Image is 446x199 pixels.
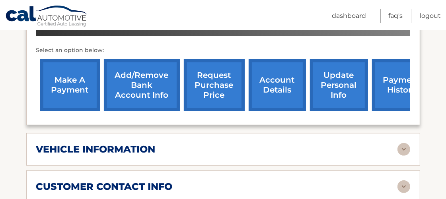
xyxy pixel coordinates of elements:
[36,143,156,155] h2: vehicle information
[184,59,245,111] a: request purchase price
[420,9,441,23] a: Logout
[388,9,403,23] a: FAQ's
[36,46,410,55] p: Select an option below:
[397,180,410,193] img: accordion-rest.svg
[5,5,89,28] a: Cal Automotive
[310,59,368,111] a: update personal info
[332,9,366,23] a: Dashboard
[249,59,306,111] a: account details
[372,59,432,111] a: payment history
[36,181,173,193] h2: customer contact info
[397,143,410,156] img: accordion-rest.svg
[104,59,180,111] a: Add/Remove bank account info
[40,59,100,111] a: make a payment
